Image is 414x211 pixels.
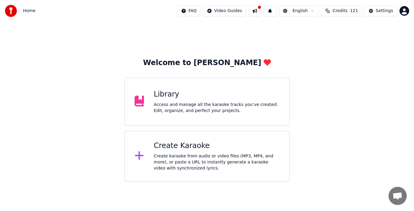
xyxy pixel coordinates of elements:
button: Credits121 [321,5,362,16]
span: Credits [332,8,347,14]
div: Welcome to [PERSON_NAME] [143,58,271,68]
div: Library [154,90,279,99]
div: Access and manage all the karaoke tracks you’ve created. Edit, organize, and perfect your projects. [154,102,279,114]
div: Create karaoke from audio or video files (MP3, MP4, and more), or paste a URL to instantly genera... [154,153,279,171]
button: Video Guides [203,5,246,16]
nav: breadcrumb [23,8,35,14]
img: youka [5,5,17,17]
div: Create Karaoke [154,141,279,151]
a: Open chat [389,187,407,205]
span: Home [23,8,35,14]
button: FAQ [177,5,201,16]
div: Settings [376,8,393,14]
span: 121 [350,8,358,14]
button: Settings [365,5,397,16]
